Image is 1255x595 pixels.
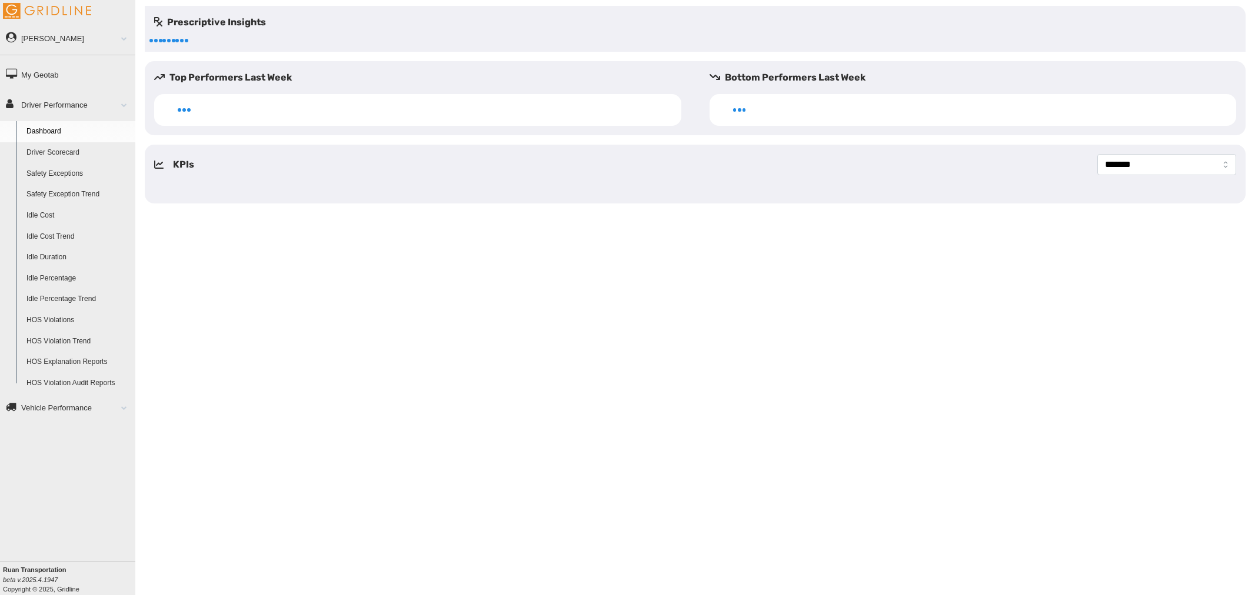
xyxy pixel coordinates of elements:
b: Ruan Transportation [3,566,66,573]
a: HOS Violations [21,310,135,331]
h5: Prescriptive Insights [154,15,266,29]
a: HOS Explanation Reports [21,352,135,373]
a: Safety Exception Trend [21,184,135,205]
i: beta v.2025.4.1947 [3,576,58,583]
h5: Bottom Performers Last Week [710,71,1246,85]
h5: KPIs [173,158,194,172]
a: Idle Cost Trend [21,226,135,248]
img: Gridline [3,3,91,19]
a: HOS Violation Trend [21,331,135,352]
a: Idle Cost [21,205,135,226]
a: Safety Exceptions [21,163,135,185]
h5: Top Performers Last Week [154,71,691,85]
a: Idle Percentage Trend [21,289,135,310]
div: Copyright © 2025, Gridline [3,565,135,594]
a: Driver Scorecard [21,142,135,163]
a: Dashboard [21,121,135,142]
a: HOS Violation Audit Reports [21,373,135,394]
a: Idle Duration [21,247,135,268]
a: Idle Percentage [21,268,135,289]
